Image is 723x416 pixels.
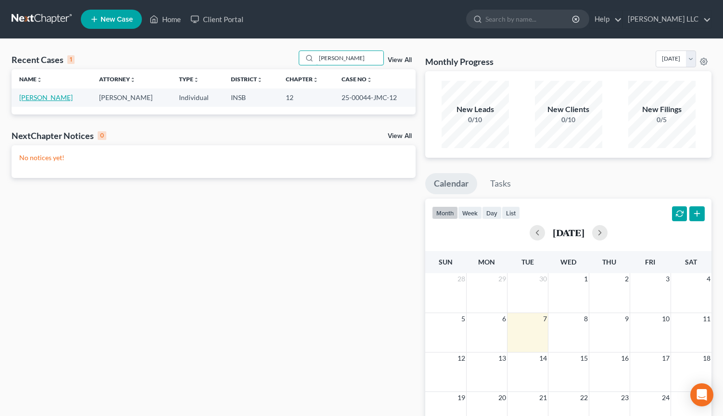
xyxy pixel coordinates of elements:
a: Calendar [425,173,477,194]
span: Wed [560,258,576,266]
td: [PERSON_NAME] [91,88,171,106]
span: 9 [624,313,630,325]
span: 4 [706,273,711,285]
div: Recent Cases [12,54,75,65]
span: Tue [521,258,534,266]
span: 29 [497,273,507,285]
span: 12 [457,353,466,364]
a: Nameunfold_more [19,76,42,83]
a: Chapterunfold_more [286,76,318,83]
i: unfold_more [367,77,372,83]
a: [PERSON_NAME] [19,93,73,101]
span: Fri [645,258,655,266]
a: View All [388,133,412,139]
td: 25-00044-JMC-12 [334,88,416,106]
div: New Filings [628,104,696,115]
span: Sun [439,258,453,266]
span: 17 [661,353,671,364]
h2: [DATE] [553,227,584,238]
span: 16 [620,353,630,364]
span: 21 [538,392,548,403]
input: Search by name... [316,51,383,65]
span: 8 [583,313,589,325]
p: No notices yet! [19,153,408,163]
input: Search by name... [485,10,573,28]
button: day [482,206,502,219]
span: 22 [579,392,589,403]
div: 0/10 [442,115,509,125]
span: 20 [497,392,507,403]
a: Case Nounfold_more [342,76,372,83]
div: 0/5 [628,115,696,125]
a: Typeunfold_more [179,76,199,83]
i: unfold_more [193,77,199,83]
a: Districtunfold_more [231,76,263,83]
i: unfold_more [130,77,136,83]
span: Thu [602,258,616,266]
span: 24 [661,392,671,403]
span: 23 [620,392,630,403]
span: 30 [538,273,548,285]
td: INSB [223,88,278,106]
a: Tasks [482,173,520,194]
span: New Case [101,16,133,23]
span: 10 [661,313,671,325]
td: 12 [278,88,334,106]
button: month [432,206,458,219]
a: Help [590,11,622,28]
div: NextChapter Notices [12,130,106,141]
span: 5 [460,313,466,325]
span: 2 [624,273,630,285]
a: [PERSON_NAME] LLC [623,11,711,28]
span: 15 [579,353,589,364]
span: 7 [542,313,548,325]
a: Home [145,11,186,28]
div: New Clients [535,104,602,115]
span: 3 [665,273,671,285]
span: 28 [457,273,466,285]
i: unfold_more [37,77,42,83]
div: 0 [98,131,106,140]
span: Mon [478,258,495,266]
div: 1 [67,55,75,64]
div: New Leads [442,104,509,115]
span: 1 [583,273,589,285]
span: 14 [538,353,548,364]
i: unfold_more [257,77,263,83]
a: Attorneyunfold_more [99,76,136,83]
span: 18 [702,353,711,364]
button: list [502,206,520,219]
span: 11 [702,313,711,325]
div: Open Intercom Messenger [690,383,713,406]
span: 6 [501,313,507,325]
i: unfold_more [313,77,318,83]
span: Sat [685,258,697,266]
span: 13 [497,353,507,364]
td: Individual [171,88,224,106]
span: 19 [457,392,466,403]
h3: Monthly Progress [425,56,494,67]
div: 0/10 [535,115,602,125]
a: View All [388,57,412,63]
a: Client Portal [186,11,248,28]
button: week [458,206,482,219]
